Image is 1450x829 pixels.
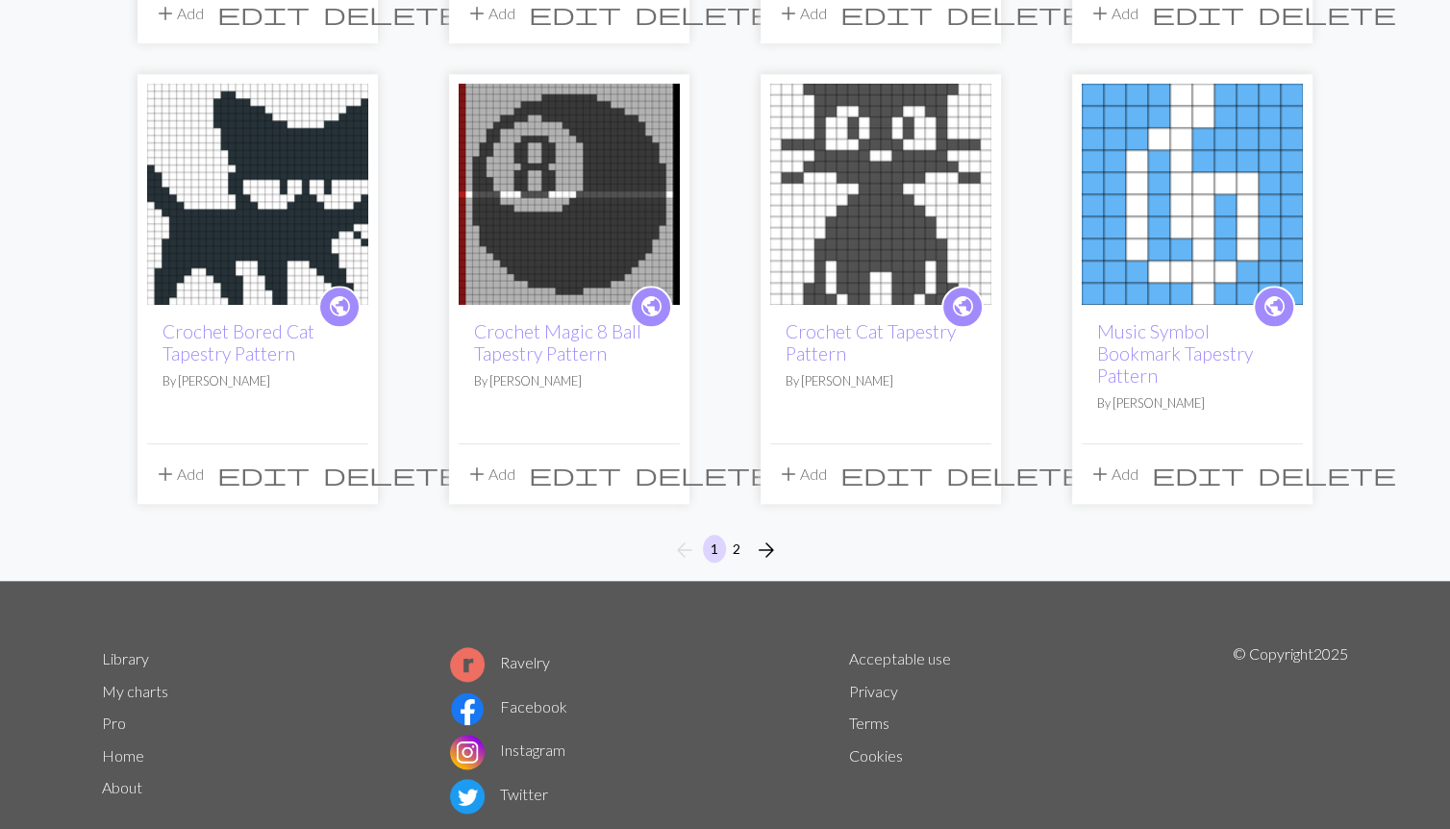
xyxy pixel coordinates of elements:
span: delete [635,461,773,488]
a: public [1253,286,1295,328]
i: public [951,288,975,326]
i: Next [755,539,778,562]
p: By [PERSON_NAME] [1097,394,1287,413]
a: Library [102,649,149,667]
button: Delete [316,456,468,492]
span: delete [1258,461,1396,488]
a: Crochet Magic 8 Ball Tapestry Pattern [474,320,641,364]
img: Magic 8 Ball Tapestry Pattern [459,84,680,305]
img: Twitter logo [450,779,485,814]
button: Delete [939,456,1091,492]
img: Facebook logo [450,691,485,726]
button: Delete [1251,456,1403,492]
button: 1 [703,535,726,563]
img: Crochet Bored Cat Tapestry Pattern [147,84,368,305]
span: add [777,461,800,488]
p: By [PERSON_NAME] [474,372,664,390]
i: Edit [1152,463,1244,486]
img: Music Symbol Bookmark Tapestry Pattern [1082,84,1303,305]
i: Edit [529,463,621,486]
a: public [941,286,984,328]
i: public [639,288,663,326]
button: Delete [628,456,780,492]
a: Crochet Cat Lace Bookmark Pattern [770,183,991,201]
a: Music Symbol Bookmark Tapestry Pattern [1082,183,1303,201]
a: Ravelry [450,653,550,671]
i: Edit [217,2,310,25]
span: edit [217,461,310,488]
img: Ravelry logo [450,647,485,682]
a: Crochet Bored Cat Tapestry Pattern [162,320,314,364]
a: Cookies [849,746,903,765]
a: Twitter [450,785,548,803]
span: public [639,291,663,321]
button: Edit [834,456,939,492]
button: Add [147,456,211,492]
a: public [630,286,672,328]
span: add [154,461,177,488]
button: Edit [211,456,316,492]
a: public [318,286,361,328]
a: Music Symbol Bookmark Tapestry Pattern [1097,320,1253,387]
span: edit [529,461,621,488]
button: Add [770,456,834,492]
i: Edit [840,2,933,25]
span: public [328,291,352,321]
a: Facebook [450,697,567,716]
a: About [102,778,142,796]
a: Instagram [450,741,565,759]
i: Edit [217,463,310,486]
button: 2 [725,535,748,563]
button: Edit [522,456,628,492]
span: add [465,461,488,488]
a: Privacy [849,682,898,700]
span: delete [323,461,462,488]
span: public [951,291,975,321]
img: Instagram logo [450,735,485,769]
i: public [1262,288,1287,326]
p: By [PERSON_NAME] [162,372,353,390]
span: edit [840,461,933,488]
button: Add [1082,456,1145,492]
button: Edit [1145,456,1251,492]
a: Home [102,746,144,765]
a: My charts [102,682,168,700]
span: arrow_forward [755,537,778,564]
span: edit [1152,461,1244,488]
i: Edit [840,463,933,486]
i: Edit [1152,2,1244,25]
i: Edit [529,2,621,25]
a: Crochet Cat Tapestry Pattern [786,320,956,364]
p: By [PERSON_NAME] [786,372,976,390]
i: public [328,288,352,326]
a: Crochet Bored Cat Tapestry Pattern [147,183,368,201]
span: add [1088,461,1112,488]
p: © Copyright 2025 [1233,642,1348,817]
nav: Page navigation [665,535,786,565]
a: Acceptable use [849,649,951,667]
span: public [1262,291,1287,321]
a: Magic 8 Ball Tapestry Pattern [459,183,680,201]
button: Next [747,535,786,565]
img: Crochet Cat Lace Bookmark Pattern [770,84,991,305]
span: delete [946,461,1085,488]
a: Terms [849,714,889,732]
button: Add [459,456,522,492]
a: Pro [102,714,126,732]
